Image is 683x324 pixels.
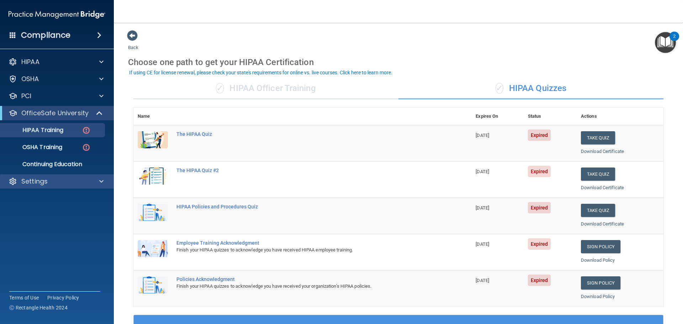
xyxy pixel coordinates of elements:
[47,294,79,301] a: Privacy Policy
[128,52,669,73] div: Choose one path to get your HIPAA Certification
[21,58,39,66] p: HIPAA
[581,149,624,154] a: Download Certificate
[528,238,551,250] span: Expired
[21,177,48,186] p: Settings
[476,205,489,211] span: [DATE]
[528,275,551,286] span: Expired
[9,92,104,100] a: PCI
[9,109,103,117] a: OfficeSafe University
[133,108,172,125] th: Name
[9,294,39,301] a: Terms of Use
[581,131,615,144] button: Take Quiz
[581,185,624,190] a: Download Certificate
[476,133,489,138] span: [DATE]
[82,126,91,135] img: danger-circle.6113f641.png
[176,246,436,254] div: Finish your HIPAA quizzes to acknowledge you have received HIPAA employee training.
[5,144,62,151] p: OSHA Training
[528,202,551,213] span: Expired
[471,108,523,125] th: Expires On
[476,278,489,283] span: [DATE]
[398,78,663,99] div: HIPAA Quizzes
[129,70,392,75] div: If using CE for license renewal, please check your state's requirements for online vs. live cours...
[176,282,436,291] div: Finish your HIPAA quizzes to acknowledge you have received your organization’s HIPAA policies.
[581,168,615,181] button: Take Quiz
[9,304,68,311] span: Ⓒ Rectangle Health 2024
[476,169,489,174] span: [DATE]
[21,92,31,100] p: PCI
[9,177,104,186] a: Settings
[655,32,676,53] button: Open Resource Center, 2 new notifications
[581,240,620,253] a: Sign Policy
[176,276,436,282] div: Policies Acknowledgment
[528,166,551,177] span: Expired
[133,78,398,99] div: HIPAA Officer Training
[581,276,620,290] a: Sign Policy
[128,36,138,50] a: Back
[528,129,551,141] span: Expired
[82,143,91,152] img: danger-circle.6113f641.png
[9,75,104,83] a: OSHA
[216,83,224,94] span: ✓
[176,131,436,137] div: The HIPAA Quiz
[9,58,104,66] a: HIPAA
[581,221,624,227] a: Download Certificate
[581,294,615,299] a: Download Policy
[21,75,39,83] p: OSHA
[176,204,436,209] div: HIPAA Policies and Procedures Quiz
[496,83,503,94] span: ✓
[577,108,663,125] th: Actions
[176,168,436,173] div: The HIPAA Quiz #2
[581,204,615,217] button: Take Quiz
[5,161,102,168] p: Continuing Education
[128,69,393,76] button: If using CE for license renewal, please check your state's requirements for online vs. live cours...
[176,240,436,246] div: Employee Training Acknowledgment
[21,109,89,117] p: OfficeSafe University
[673,36,676,46] div: 2
[581,257,615,263] a: Download Policy
[524,108,577,125] th: Status
[9,7,105,22] img: PMB logo
[21,30,70,40] h4: Compliance
[5,127,63,134] p: HIPAA Training
[476,241,489,247] span: [DATE]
